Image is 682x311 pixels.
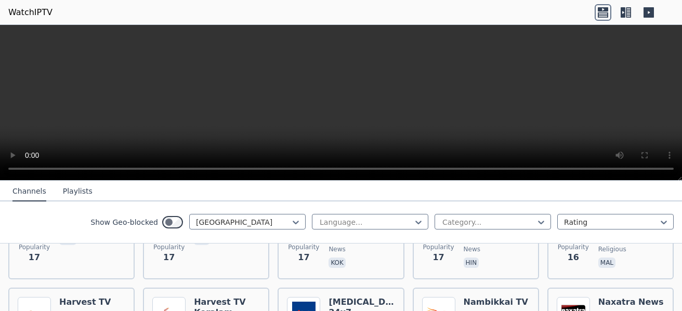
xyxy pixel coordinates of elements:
button: Playlists [63,182,93,201]
span: Popularity [19,243,50,251]
p: mal [598,258,615,268]
p: hin [464,258,479,268]
span: Popularity [558,243,589,251]
span: news [329,245,345,253]
span: 16 [568,251,579,264]
a: WatchIPTV [8,6,53,19]
span: 17 [298,251,309,264]
span: 17 [29,251,40,264]
span: 17 [432,251,444,264]
span: news [464,245,480,253]
h6: Harvest TV [59,297,111,307]
span: Popularity [153,243,185,251]
h6: Naxatra News [598,297,664,307]
button: Channels [12,182,46,201]
span: Popularity [423,243,454,251]
p: kok [329,258,346,268]
span: religious [598,245,626,253]
h6: Nambikkai TV [464,297,528,307]
span: Popularity [288,243,319,251]
span: 17 [163,251,175,264]
label: Show Geo-blocked [90,217,158,227]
